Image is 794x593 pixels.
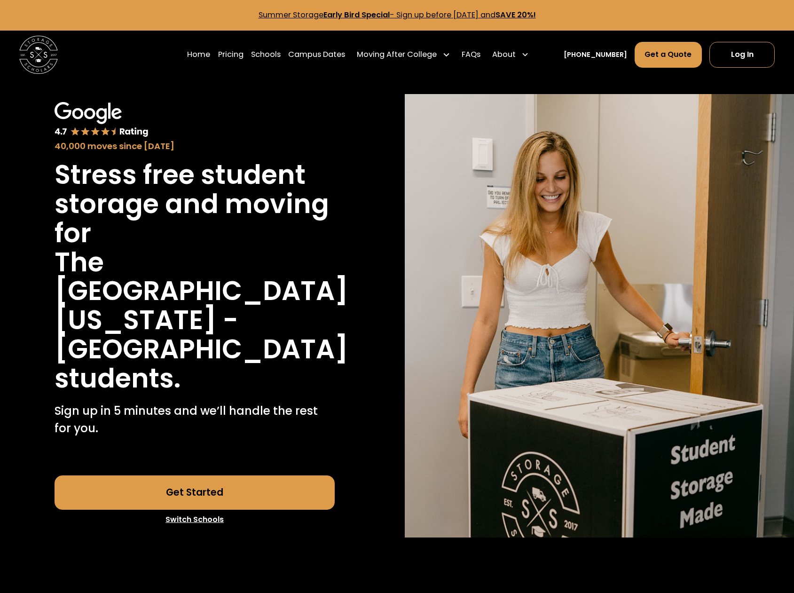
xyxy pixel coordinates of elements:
a: Campus Dates [288,41,345,68]
img: Storage Scholars main logo [19,36,58,74]
a: Pricing [218,41,244,68]
h1: The [GEOGRAPHIC_DATA][US_STATE] - [GEOGRAPHIC_DATA] [55,248,348,364]
a: Log In [709,42,775,68]
a: Schools [251,41,281,68]
img: Storage Scholars will have everything waiting for you in your room when you arrive to campus. [405,94,794,538]
p: Sign up in 5 minutes and we’ll handle the rest for you. [55,403,335,437]
div: 40,000 moves since [DATE] [55,140,335,153]
a: FAQs [462,41,480,68]
a: [PHONE_NUMBER] [564,50,627,60]
div: Moving After College [357,49,437,61]
h1: students. [55,364,181,393]
a: Get a Quote [635,42,702,68]
a: Summer StorageEarly Bird Special- Sign up before [DATE] andSAVE 20%! [259,9,536,20]
h1: Stress free student storage and moving for [55,160,335,247]
div: About [488,41,533,68]
a: home [19,36,58,74]
img: Google 4.7 star rating [55,102,149,138]
div: Moving After College [353,41,454,68]
strong: SAVE 20%! [495,9,536,20]
a: Switch Schools [55,510,335,530]
a: Home [187,41,210,68]
strong: Early Bird Special [323,9,390,20]
div: About [492,49,516,61]
a: Get Started [55,475,335,510]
